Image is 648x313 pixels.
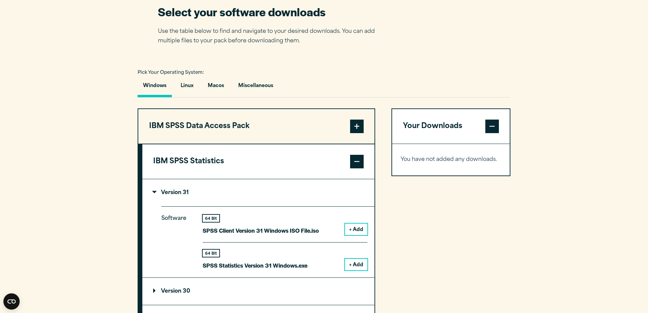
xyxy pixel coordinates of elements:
[142,278,374,305] summary: Version 30
[142,179,374,206] summary: Version 31
[138,78,172,97] button: Windows
[392,109,510,144] button: Your Downloads
[345,259,367,270] button: + Add
[203,250,219,257] div: 64 Bit
[153,289,190,294] p: Version 30
[138,109,374,144] button: IBM SPSS Data Access Pack
[203,215,219,222] div: 64 Bit
[203,260,307,270] p: SPSS Statistics Version 31 Windows.exe
[3,293,20,310] button: Open CMP widget
[161,214,192,265] p: Software
[233,78,279,97] button: Miscellaneous
[153,190,189,195] p: Version 31
[138,70,204,75] span: Pick Your Operating System:
[158,27,385,46] p: Use the table below to find and navigate to your desired downloads. You can add multiple files to...
[392,144,510,175] div: Your Downloads
[345,224,367,235] button: + Add
[203,226,319,235] p: SPSS Client Version 31 Windows ISO File.iso
[401,155,501,165] p: You have not added any downloads.
[175,78,199,97] button: Linux
[202,78,229,97] button: Macos
[142,144,374,179] button: IBM SPSS Statistics
[158,4,385,19] h2: Select your software downloads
